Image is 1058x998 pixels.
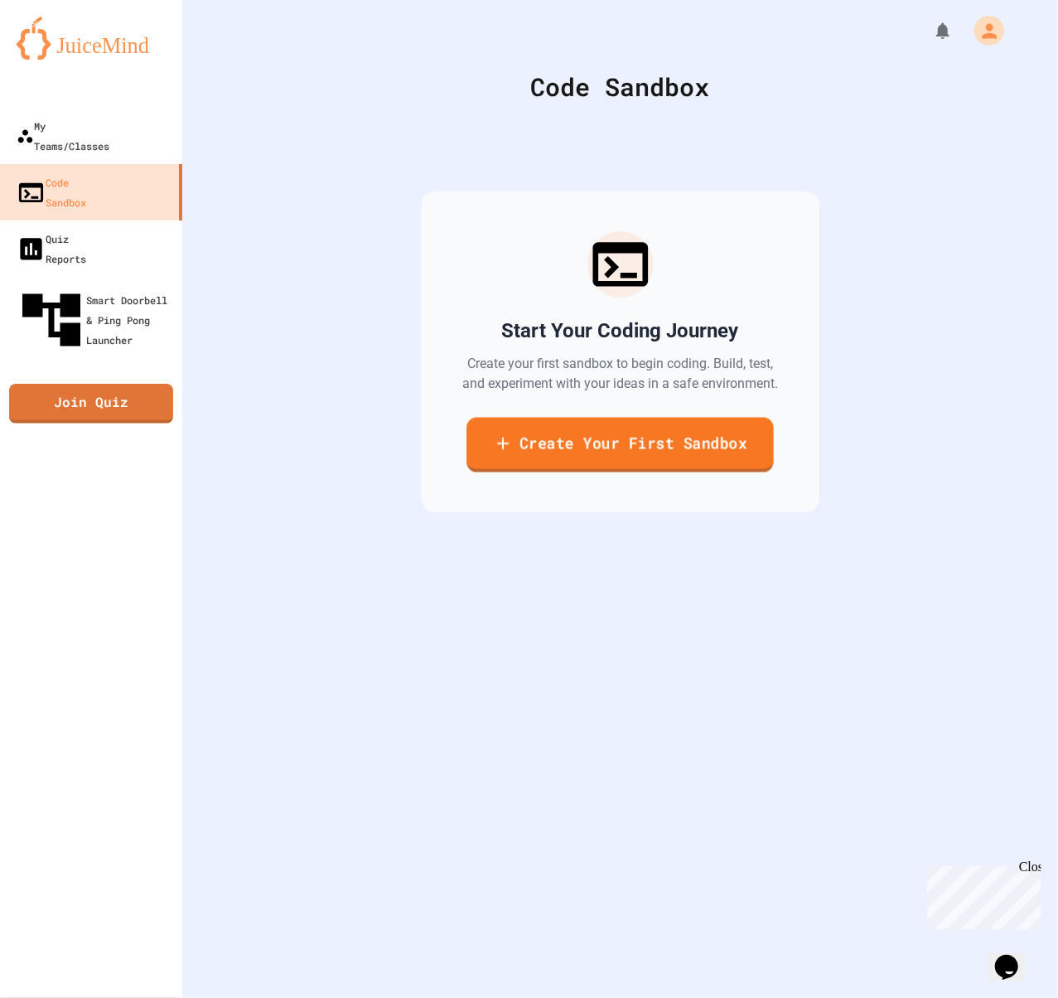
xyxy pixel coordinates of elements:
[902,17,957,45] div: My Notifications
[466,418,774,472] a: Create Your First Sandbox
[17,172,86,212] div: Code Sandbox
[17,116,109,156] div: My Teams/Classes
[920,860,1041,930] iframe: chat widget
[17,229,86,269] div: Quiz Reports
[988,932,1041,981] iframe: chat widget
[224,68,1017,105] div: Code Sandbox
[957,12,1008,50] div: My Account
[17,17,166,60] img: logo-orange.svg
[461,354,780,394] p: Create your first sandbox to begin coding. Build, test, and experiment with your ideas in a safe ...
[17,285,176,355] div: Smart Doorbell & Ping Pong Launcher
[7,7,114,105] div: Chat with us now!Close
[502,317,739,344] h2: Start Your Coding Journey
[9,384,173,424] a: Join Quiz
